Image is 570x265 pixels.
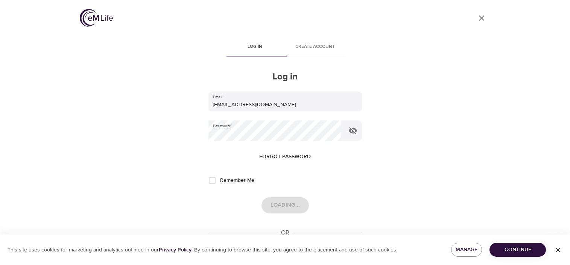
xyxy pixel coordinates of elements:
img: logo [80,9,113,27]
span: Create account [290,43,341,51]
a: Privacy Policy [159,247,192,253]
button: Forgot password [256,150,314,164]
a: close [473,9,491,27]
span: Manage [457,245,476,254]
h2: Log in [208,72,362,82]
span: Forgot password [259,152,311,161]
div: OR [278,228,292,237]
span: Remember Me [220,177,254,184]
button: Manage [451,243,482,257]
button: Continue [489,243,546,257]
div: disabled tabs example [208,38,362,56]
span: Log in [230,43,281,51]
span: Continue [496,245,540,254]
